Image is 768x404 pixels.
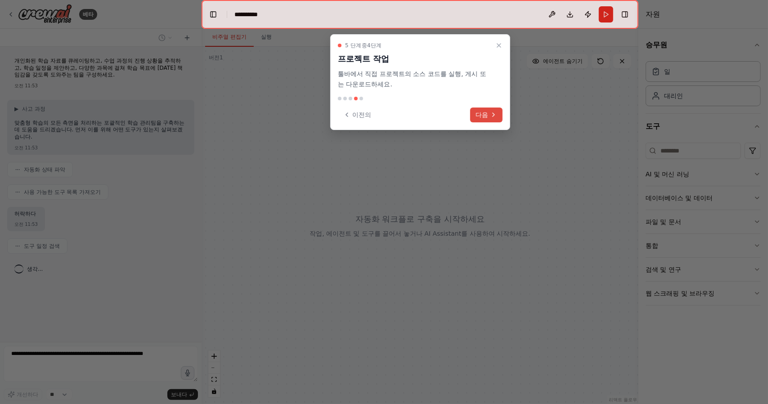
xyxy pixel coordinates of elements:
[367,42,371,49] font: 4
[345,42,362,49] font: 5 단계
[338,54,389,63] font: 프로젝트 작업
[338,108,377,122] button: 이전의
[371,42,382,49] font: 단계
[470,108,503,122] button: 다음
[476,111,488,118] font: 다음
[207,8,220,21] button: 왼쪽 사이드바 숨기기
[338,70,486,88] font: 툴바에서 직접 프로젝트의 소스 코드를 실행, 게시 또는 다운로드하세요.
[494,40,504,51] button: 연습문제 닫기
[352,111,371,118] font: 이전의
[362,42,367,49] font: 중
